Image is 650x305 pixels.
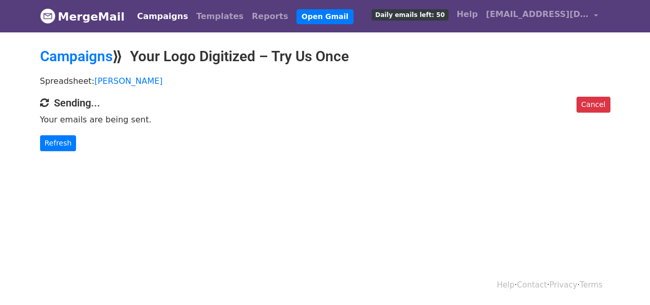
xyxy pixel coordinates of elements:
[577,97,610,113] a: Cancel
[497,280,514,290] a: Help
[580,280,602,290] a: Terms
[133,6,192,27] a: Campaigns
[296,9,354,24] a: Open Gmail
[40,48,610,65] h2: ⟫ Your Logo Digitized – Try Us Once
[248,6,292,27] a: Reports
[40,97,610,109] h4: Sending...
[40,8,55,24] img: MergeMail logo
[40,6,125,27] a: MergeMail
[482,4,602,28] a: [EMAIL_ADDRESS][DOMAIN_NAME]
[549,280,577,290] a: Privacy
[372,9,448,21] span: Daily emails left: 50
[40,76,610,86] p: Spreadsheet:
[517,280,547,290] a: Contact
[40,114,610,125] p: Your emails are being sent.
[192,6,248,27] a: Templates
[453,4,482,25] a: Help
[40,135,77,151] a: Refresh
[486,8,589,21] span: [EMAIL_ADDRESS][DOMAIN_NAME]
[95,76,163,86] a: [PERSON_NAME]
[367,4,452,25] a: Daily emails left: 50
[40,48,113,65] a: Campaigns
